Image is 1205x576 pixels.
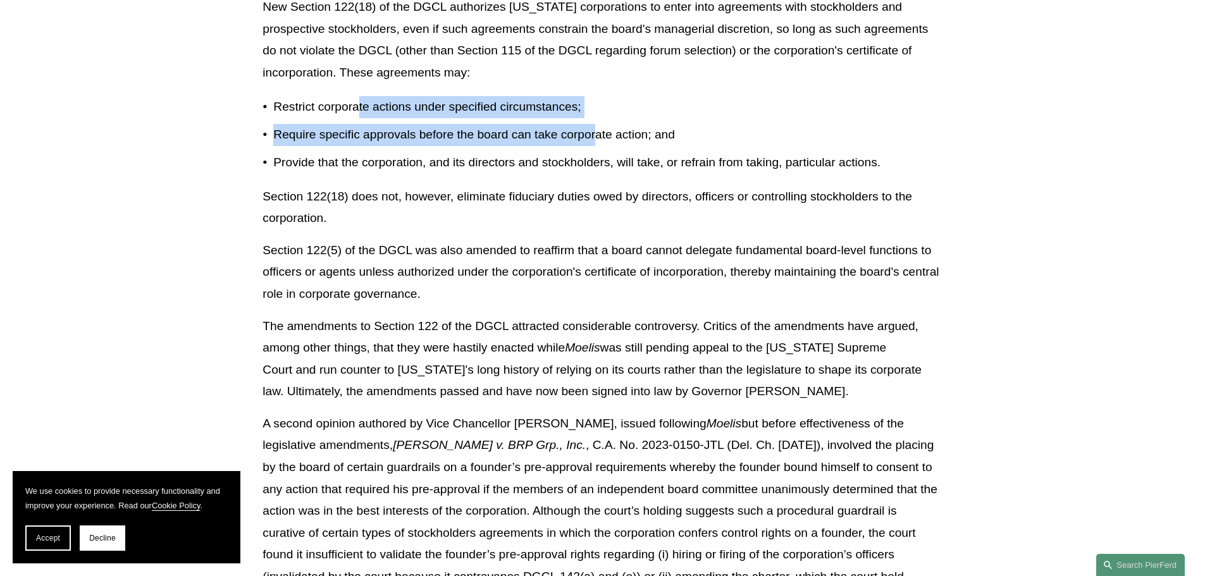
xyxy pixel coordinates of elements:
p: We use cookies to provide necessary functionality and improve your experience. Read our . [25,484,228,513]
button: Accept [25,525,71,551]
p: Require specific approvals before the board can take corporate action; and [273,124,942,146]
em: Moelis [707,417,741,430]
p: Restrict corporate actions under specified circumstances; [273,96,942,118]
button: Decline [80,525,125,551]
em: Moelis [565,341,600,354]
p: Provide that the corporation, and its directors and stockholders, will take, or refrain from taki... [273,152,942,174]
section: Cookie banner [13,471,240,563]
span: Decline [89,534,116,542]
a: Search this site [1096,554,1185,576]
span: Accept [36,534,60,542]
p: Section 122(18) does not, however, eliminate fiduciary duties owed by directors, officers or cont... [263,186,942,230]
a: Cookie Policy [152,501,201,510]
p: The amendments to Section 122 of the DGCL attracted considerable controversy. Critics of the amen... [263,316,942,403]
em: [PERSON_NAME] v. BRP Grp., Inc. [393,438,586,451]
p: Section 122(5) of the DGCL was also amended to reaffirm that a board cannot delegate fundamental ... [263,240,942,305]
